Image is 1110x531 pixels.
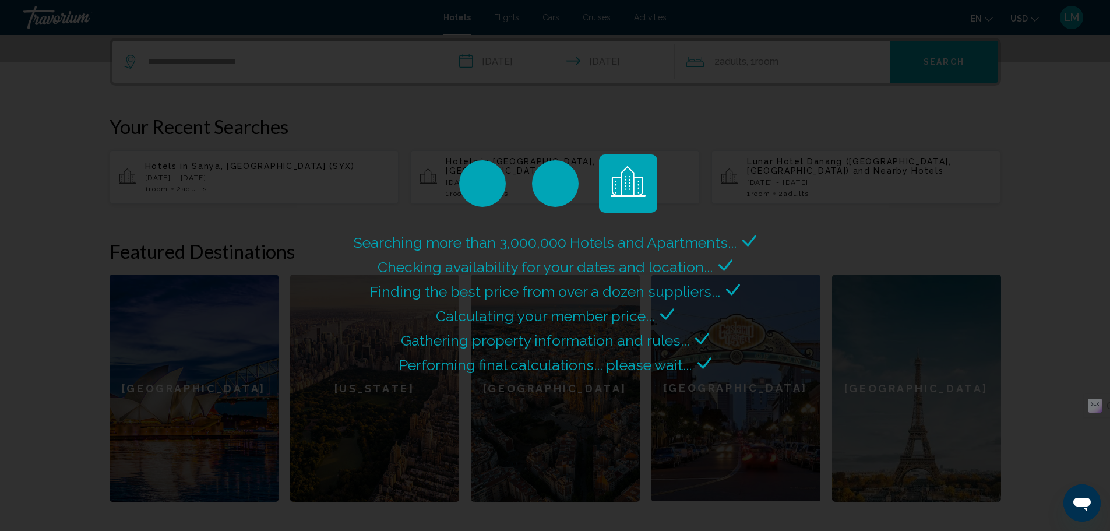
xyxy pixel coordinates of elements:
span: Finding the best price from over a dozen suppliers... [370,283,720,300]
span: Performing final calculations... please wait... [399,356,692,374]
span: Calculating your member price... [436,307,654,325]
span: Checking availability for your dates and location... [378,258,713,276]
span: Searching more than 3,000,000 Hotels and Apartments... [354,234,737,251]
span: Gathering property information and rules... [401,332,689,349]
iframe: Кнопка запуска окна обмена сообщениями [1063,484,1101,522]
